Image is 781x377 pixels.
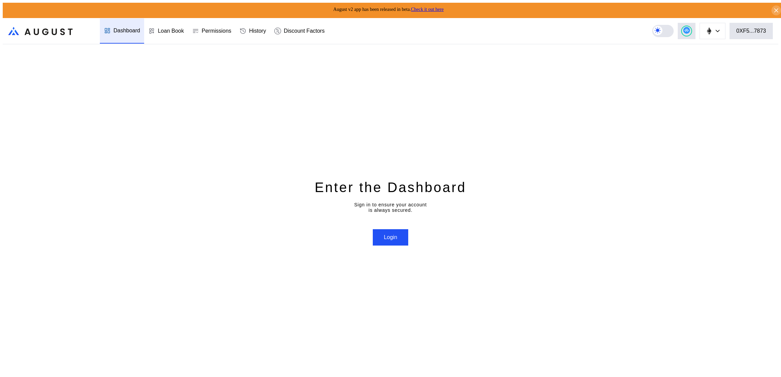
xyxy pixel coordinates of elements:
[144,18,188,44] a: Loan Book
[158,28,184,34] div: Loan Book
[188,18,235,44] a: Permissions
[284,28,325,34] div: Discount Factors
[315,178,466,196] div: Enter the Dashboard
[373,229,408,246] button: Login
[736,28,766,34] div: 0XF5...7873
[100,18,144,44] a: Dashboard
[411,7,444,12] a: Check it out here
[270,18,329,44] a: Discount Factors
[730,23,773,39] button: 0XF5...7873
[113,28,140,34] div: Dashboard
[333,7,444,12] span: August v2 app has been released in beta.
[202,28,231,34] div: Permissions
[249,28,266,34] div: History
[705,27,713,35] img: chain logo
[700,23,725,39] button: chain logo
[235,18,270,44] a: History
[354,202,427,213] div: Sign in to ensure your account is always secured.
